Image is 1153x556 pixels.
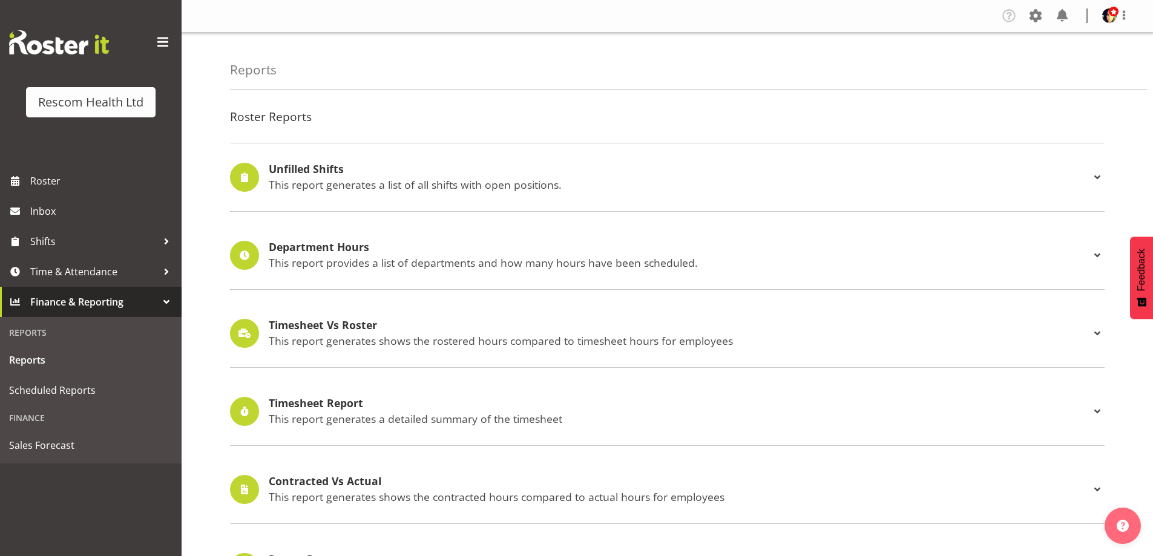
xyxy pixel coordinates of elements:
p: This report generates a detailed summary of the timesheet [269,412,1090,425]
p: This report generates shows the rostered hours compared to timesheet hours for employees [269,334,1090,347]
div: Department Hours This report provides a list of departments and how many hours have been scheduled. [230,241,1105,270]
div: Reports [3,320,179,345]
span: Finance & Reporting [30,293,157,311]
h4: Roster Reports [230,110,1105,123]
p: This report generates shows the contracted hours compared to actual hours for employees [269,490,1090,503]
span: Reports [9,351,172,369]
img: help-xxl-2.png [1117,520,1129,532]
h4: Contracted Vs Actual [269,476,1090,488]
span: Time & Attendance [30,263,157,281]
span: Sales Forecast [9,436,172,454]
span: Roster [30,172,176,190]
h4: Reports [230,63,277,77]
div: Timesheet Vs Roster This report generates shows the rostered hours compared to timesheet hours fo... [230,319,1105,348]
a: Reports [3,345,179,375]
a: Scheduled Reports [3,375,179,405]
div: Contracted Vs Actual This report generates shows the contracted hours compared to actual hours fo... [230,475,1105,504]
div: Timesheet Report This report generates a detailed summary of the timesheet [230,397,1105,426]
h4: Timesheet Vs Roster [269,319,1090,332]
img: lisa-averill4ed0ba207759471a3c7c9c0bc18f64d8.png [1102,8,1117,23]
p: This report generates a list of all shifts with open positions. [269,178,1090,191]
h4: Unfilled Shifts [269,163,1090,175]
span: Feedback [1136,249,1147,291]
span: Inbox [30,202,176,220]
h4: Department Hours [269,241,1090,253]
p: This report provides a list of departments and how many hours have been scheduled. [269,256,1090,269]
div: Unfilled Shifts This report generates a list of all shifts with open positions. [230,163,1105,192]
button: Feedback - Show survey [1130,237,1153,319]
img: Rosterit website logo [9,30,109,54]
span: Shifts [30,232,157,250]
span: Scheduled Reports [9,381,172,399]
a: Sales Forecast [3,430,179,460]
div: Rescom Health Ltd [38,93,143,111]
h4: Timesheet Report [269,397,1090,410]
div: Finance [3,405,179,430]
